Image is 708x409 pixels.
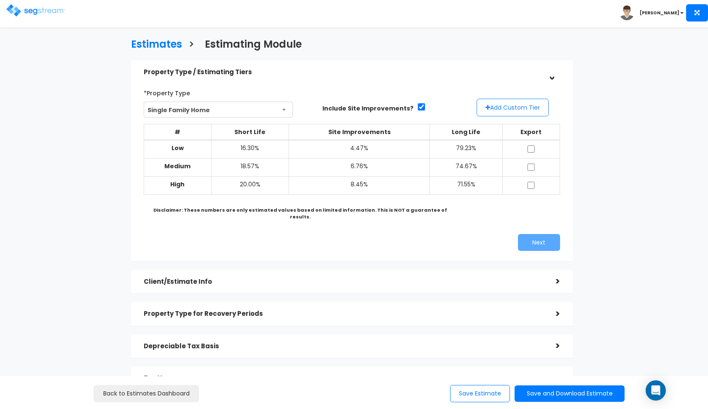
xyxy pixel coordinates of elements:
img: logo.png [6,4,65,16]
td: 20.00% [211,177,289,195]
td: 79.23% [430,140,502,159]
h5: Client/Estimate Info [144,278,543,285]
button: Next [518,234,560,251]
b: Low [172,144,184,152]
th: Site Improvements [289,124,430,140]
button: Save and Download Estimate [515,385,625,402]
b: Medium [164,162,190,170]
div: Open Intercom Messenger [646,380,666,401]
h5: Property Type for Recovery Periods [144,310,543,318]
div: > [543,339,560,352]
b: Disclaimer: These numbers are only estimated values based on limited information. This is NOT a g... [153,207,447,220]
h5: Property Type / Estimating Tiers [144,69,543,76]
h5: Tax Year [144,375,543,382]
h3: Estimates [131,39,182,52]
h3: Estimating Module [205,39,302,52]
b: High [170,180,185,188]
label: *Property Type [144,86,190,97]
a: Estimates [125,30,182,56]
div: > [543,307,560,320]
th: Long Life [430,124,502,140]
h3: > [188,39,194,52]
td: 18.57% [211,159,289,177]
div: > [543,372,560,385]
th: Short Life [211,124,289,140]
a: Estimating Module [198,30,302,56]
td: 8.45% [289,177,430,195]
div: > [543,275,560,288]
div: > [545,64,558,81]
button: Add Custom Tier [477,99,549,116]
span: Single Family Home [144,102,293,118]
td: 4.47% [289,140,430,159]
th: # [144,124,211,140]
label: Include Site Improvements? [322,104,413,113]
td: 71.55% [430,177,502,195]
h5: Depreciable Tax Basis [144,343,543,350]
a: Back to Estimates Dashboard [94,385,199,402]
img: avatar.png [619,5,634,20]
button: Save Estimate [450,385,510,402]
b: [PERSON_NAME] [640,10,679,16]
span: Single Family Home [144,102,293,118]
td: 16.30% [211,140,289,159]
td: 74.67% [430,159,502,177]
th: Export [502,124,560,140]
td: 6.76% [289,159,430,177]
